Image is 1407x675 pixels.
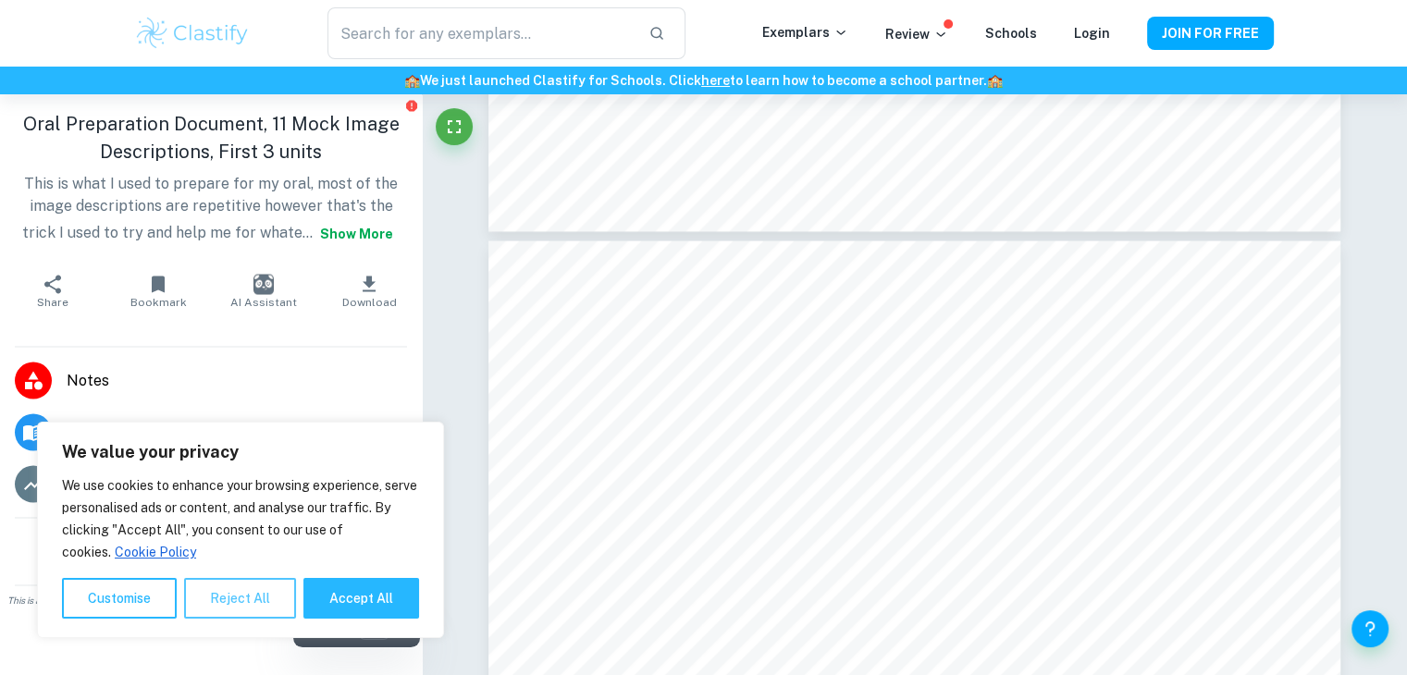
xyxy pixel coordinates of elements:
[1074,26,1110,41] a: Login
[436,108,473,145] button: Fullscreen
[303,578,419,619] button: Accept All
[62,578,177,619] button: Customise
[1351,610,1388,647] button: Help and Feedback
[342,295,397,308] span: Download
[313,216,401,250] button: Show more
[327,7,633,59] input: Search for any exemplars...
[404,98,418,112] button: Report issue
[253,274,274,294] img: AI Assistant
[62,474,419,563] p: We use cookies to enhance your browsing experience, serve personalised ads or content, and analys...
[7,593,414,620] span: This is an example of past student work. Do not copy or submit as your own. Use to understand the...
[67,421,407,443] span: French B - SL
[67,369,407,391] span: Notes
[885,24,948,44] p: Review
[211,264,316,316] button: AI Assistant
[37,422,444,638] div: We value your privacy
[130,295,187,308] span: Bookmark
[4,70,1403,91] h6: We just launched Clastify for Schools. Click to learn how to become a school partner.
[701,73,730,88] a: here
[105,264,211,316] button: Bookmark
[37,295,68,308] span: Share
[987,73,1003,88] span: 🏫
[15,172,407,250] p: This is what I used to prepare for my oral, most of the image descriptions are repetitive however...
[762,22,848,43] p: Exemplars
[184,578,296,619] button: Reject All
[985,26,1037,41] a: Schools
[114,544,197,560] a: Cookie Policy
[1147,17,1274,50] button: JOIN FOR FREE
[15,109,407,165] h1: Oral Preparation Document, 11 Mock Image Descriptions, First 3 units
[404,73,420,88] span: 🏫
[62,441,419,463] p: We value your privacy
[134,15,252,52] img: Clastify logo
[316,264,422,316] button: Download
[230,295,297,308] span: AI Assistant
